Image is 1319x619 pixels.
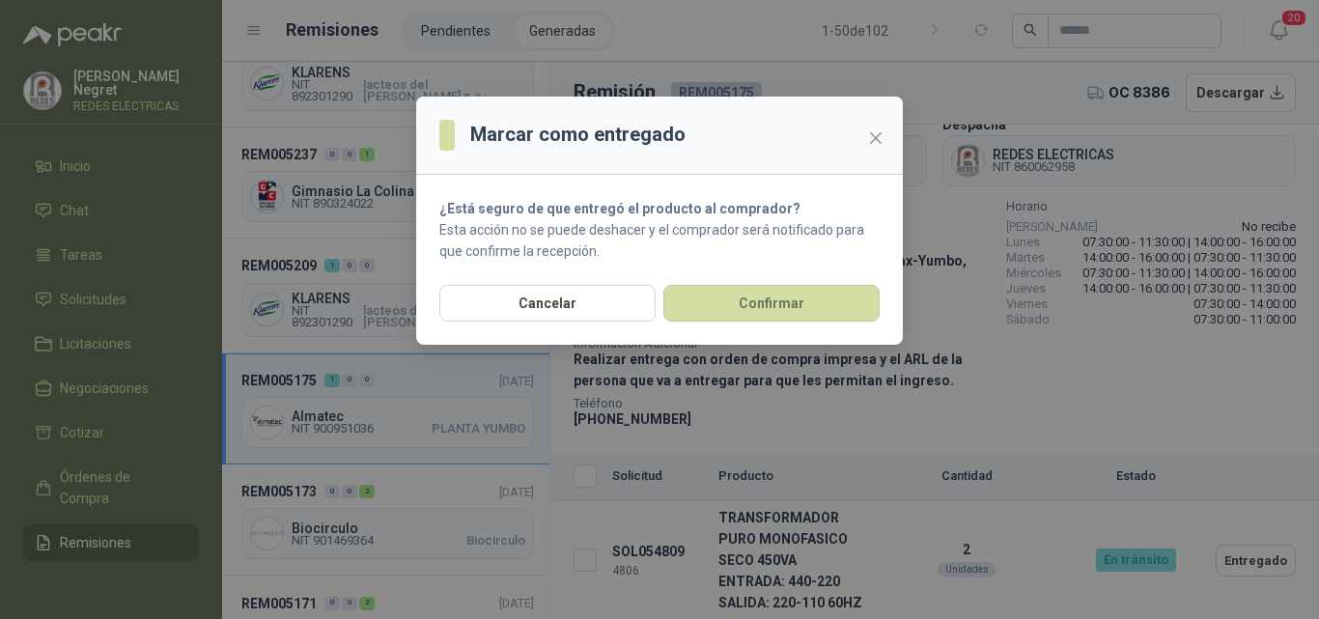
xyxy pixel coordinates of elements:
[663,285,880,322] button: Confirmar
[439,285,656,322] button: Cancelar
[868,130,884,146] span: close
[860,123,891,154] button: Close
[439,201,800,216] strong: ¿Está seguro de que entregó el producto al comprador?
[439,219,880,262] p: Esta acción no se puede deshacer y el comprador será notificado para que confirme la recepción.
[470,120,686,150] h3: Marcar como entregado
